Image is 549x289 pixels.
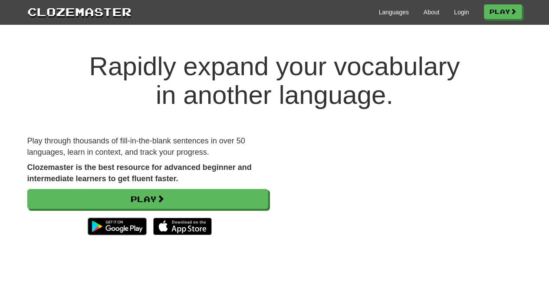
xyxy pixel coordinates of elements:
p: Play through thousands of fill-in-the-blank sentences in over 50 languages, learn in context, and... [27,136,268,158]
a: About [424,8,440,17]
strong: Clozemaster is the best resource for advanced beginner and intermediate learners to get fluent fa... [27,163,252,183]
img: Get it on Google Play [83,213,151,239]
a: Play [27,189,268,209]
a: Play [484,4,522,19]
a: Clozemaster [27,3,131,20]
a: Languages [379,8,409,17]
img: Download_on_the_App_Store_Badge_US-UK_135x40-25178aeef6eb6b83b96f5f2d004eda3bffbb37122de64afbaef7... [153,218,212,235]
a: Login [454,8,469,17]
